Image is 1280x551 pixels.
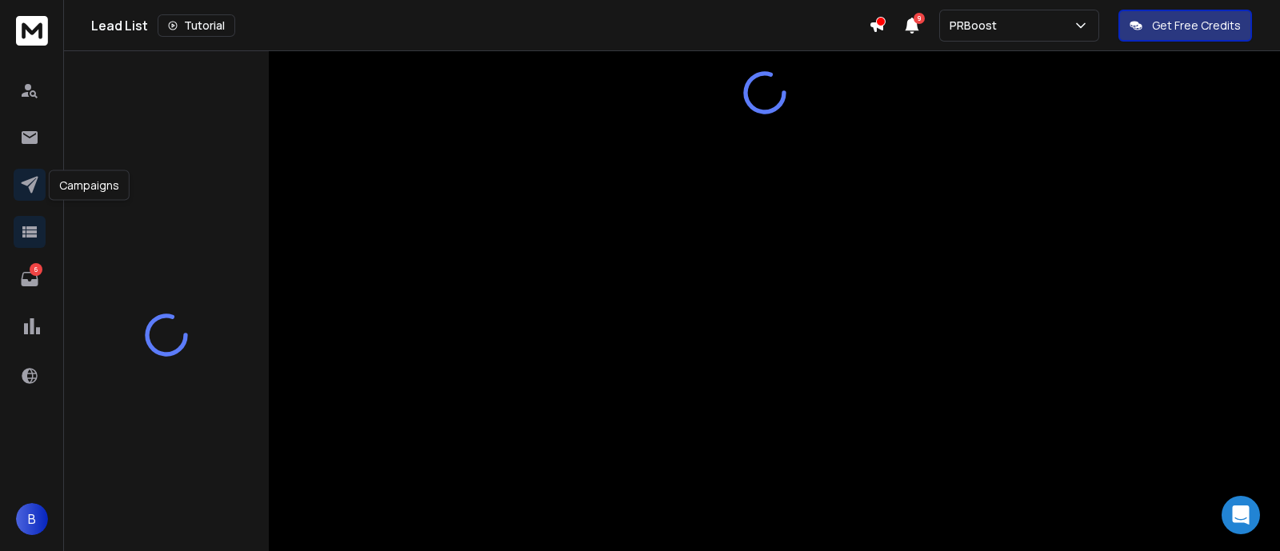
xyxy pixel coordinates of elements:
button: B [16,503,48,535]
div: Campaigns [49,170,130,201]
button: Get Free Credits [1118,10,1252,42]
div: Open Intercom Messenger [1222,496,1260,534]
p: 6 [30,263,42,276]
p: PRBoost [950,18,1003,34]
p: Get Free Credits [1152,18,1241,34]
a: 6 [14,263,46,295]
button: Tutorial [158,14,235,37]
span: 9 [914,13,925,24]
div: Lead List [91,14,869,37]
